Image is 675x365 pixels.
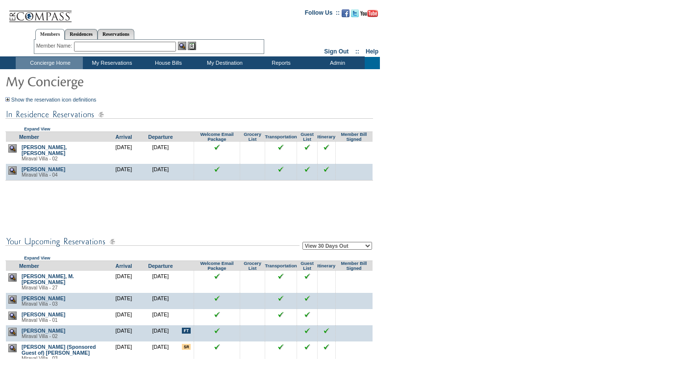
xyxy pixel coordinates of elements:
[324,48,349,55] a: Sign Out
[142,142,179,164] td: [DATE]
[22,301,58,307] span: Miraval Villa - 03
[278,295,284,301] input: Click to see this reservation's transportation information
[22,166,65,172] a: [PERSON_NAME]
[304,344,310,350] input: Click to see this reservation's guest list
[5,97,10,102] img: Show the reservation icon definitions
[22,156,58,161] span: Miraval Villa - 02
[8,2,72,23] img: Compass Home
[278,144,284,150] input: Click to see this reservation's transportation information
[116,134,132,140] a: Arrival
[354,273,354,274] img: blank.gif
[342,12,350,18] a: Become our fan on Facebook
[324,328,329,334] input: Click to see this reservation's itinerary
[142,325,179,341] td: [DATE]
[182,328,191,334] input: This is the first travel event for this member!
[8,328,17,336] img: view
[304,328,310,334] input: Click to see this reservation's guest list
[341,132,367,142] a: Member Bill Signed
[142,271,179,293] td: [DATE]
[317,263,335,268] a: Itinerary
[19,263,39,269] a: Member
[317,134,335,139] a: Itinerary
[366,48,378,55] a: Help
[22,317,58,323] span: Miraval Villa - 01
[200,132,233,142] a: Welcome Email Package
[304,144,310,150] input: Click to see this reservation's guest list
[22,328,65,334] a: [PERSON_NAME]
[8,273,17,282] img: view
[214,273,220,279] img: chkSmaller.gif
[35,29,65,40] a: Members
[22,334,58,339] span: Miraval Villa - 02
[324,144,329,150] input: Click to see this reservation's itinerary
[342,9,350,17] img: Become our fan on Facebook
[351,12,359,18] a: Follow us on Twitter
[142,164,179,181] td: [DATE]
[19,134,39,140] a: Member
[22,144,67,156] a: [PERSON_NAME], [PERSON_NAME]
[324,344,329,350] input: Click to see this reservation's itinerary
[351,9,359,17] img: Follow us on Twitter
[304,273,310,279] input: Click to see this reservation's guest list
[8,144,17,153] img: view
[65,29,98,39] a: Residences
[105,271,142,293] td: [DATE]
[214,312,220,317] img: chkSmaller.gif
[178,42,186,50] img: View
[8,166,17,175] img: view
[36,42,74,50] div: Member Name:
[148,134,173,140] a: Departure
[105,142,142,164] td: [DATE]
[5,235,300,248] img: subTtlConUpcomingReservatio.gif
[265,263,297,268] a: Transportation
[326,295,326,296] img: blank.gif
[324,166,329,172] input: Click to see this reservation's itinerary
[265,134,297,139] a: Transportation
[22,312,65,317] a: [PERSON_NAME]
[148,263,173,269] a: Departure
[278,344,284,350] input: Click to see this reservation's transportation information
[214,144,220,150] img: chkSmaller.gif
[188,42,196,50] img: Reservations
[8,344,17,352] img: view
[278,273,284,279] input: Click to see this reservation's transportation information
[300,261,313,271] a: Guest List
[16,57,83,69] td: Concierge Home
[244,132,261,142] a: Grocery List
[355,48,359,55] span: ::
[214,166,220,172] img: chkSmaller.gif
[105,164,142,181] td: [DATE]
[341,261,367,271] a: Member Bill Signed
[83,57,139,69] td: My Reservations
[360,10,378,17] img: Subscribe to our YouTube Channel
[11,97,97,103] a: Show the reservation icon definitions
[142,309,179,325] td: [DATE]
[354,166,354,167] img: blank.gif
[354,312,354,312] img: blank.gif
[24,127,50,131] a: Expand View
[8,312,17,320] img: view
[252,57,308,69] td: Reports
[142,341,179,364] td: [DATE]
[22,295,65,301] a: [PERSON_NAME]
[105,325,142,341] td: [DATE]
[300,132,313,142] a: Guest List
[22,344,96,356] a: [PERSON_NAME] (Sponsored Guest of) [PERSON_NAME]
[278,312,284,317] input: Click to see this reservation's transportation information
[305,8,340,20] td: Follow Us ::
[354,144,354,145] img: blank.gif
[304,295,310,301] input: Click to see this reservation's guest list
[105,309,142,325] td: [DATE]
[22,172,58,178] span: Miraval Villa - 04
[360,12,378,18] a: Subscribe to our YouTube Channel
